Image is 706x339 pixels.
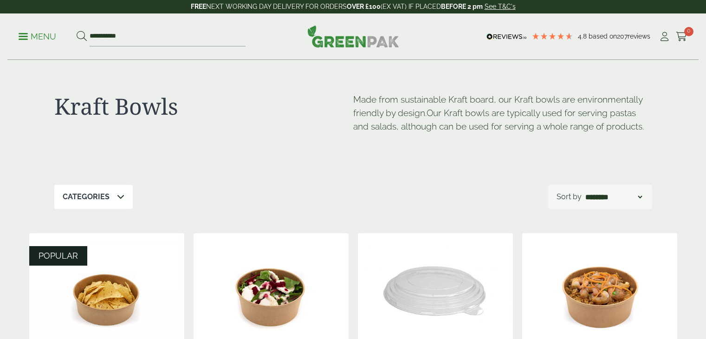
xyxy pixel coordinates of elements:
a: See T&C's [485,3,516,10]
strong: FREE [191,3,206,10]
span: Based on [589,33,617,40]
strong: BEFORE 2 pm [441,3,483,10]
span: Made from sustainable Kraft board, our Kraft bowls are environmentally friendly by design. [353,94,642,118]
span: reviews [628,33,650,40]
strong: OVER £100 [347,3,381,10]
p: Sort by [557,191,582,202]
i: Cart [676,32,687,41]
img: REVIEWS.io [486,33,527,40]
span: 0 [684,27,693,36]
a: Menu [19,31,56,40]
div: 4.79 Stars [531,32,573,40]
a: 0 [676,30,687,44]
i: My Account [659,32,670,41]
p: Menu [19,31,56,42]
img: GreenPak Supplies [307,25,399,47]
p: Categories [63,191,110,202]
span: POPULAR [39,251,78,261]
span: 4.8 [578,33,589,40]
select: Shop order [583,191,644,202]
span: Our Kraft bowls are typically used for serving pastas and salads, although can be used for servin... [353,108,644,131]
span: 207 [617,33,628,40]
h1: Kraft Bowls [54,93,353,120]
